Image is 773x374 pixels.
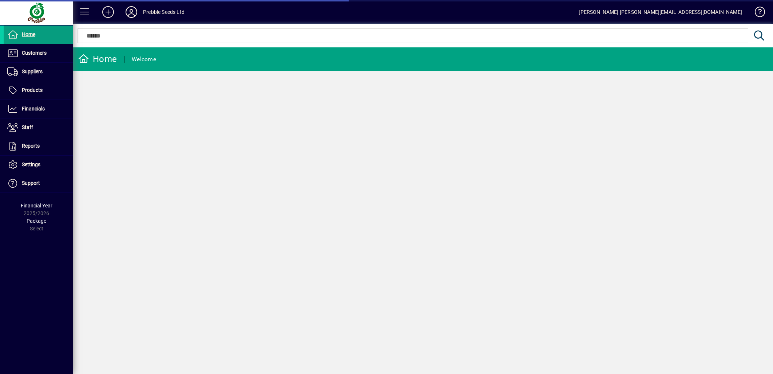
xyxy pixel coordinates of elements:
button: Profile [120,5,143,19]
a: Customers [4,44,73,62]
span: Customers [22,50,47,56]
a: Knowledge Base [749,1,764,25]
span: Financial Year [21,203,52,209]
div: [PERSON_NAME] [PERSON_NAME][EMAIL_ADDRESS][DOMAIN_NAME] [579,6,742,18]
span: Settings [22,161,40,167]
a: Financials [4,100,73,118]
div: Home [78,53,117,65]
span: Support [22,180,40,186]
span: Products [22,87,43,93]
a: Suppliers [4,63,73,81]
a: Settings [4,156,73,174]
div: Prebble Seeds Ltd [143,6,185,18]
a: Products [4,81,73,100]
a: Reports [4,137,73,155]
span: Reports [22,143,40,149]
span: Suppliers [22,69,43,74]
span: Financials [22,106,45,112]
button: Add [96,5,120,19]
span: Staff [22,124,33,130]
span: Home [22,31,35,37]
div: Welcome [132,54,156,65]
a: Support [4,174,73,192]
a: Staff [4,118,73,137]
span: Package [27,218,46,224]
